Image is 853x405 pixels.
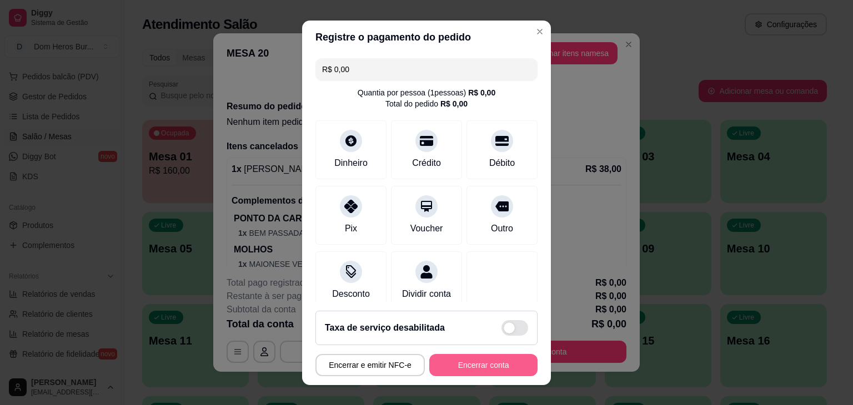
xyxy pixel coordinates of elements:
div: Voucher [410,222,443,235]
div: Dinheiro [334,156,368,170]
input: Ex.: hambúrguer de cordeiro [322,58,531,80]
div: Desconto [332,287,370,301]
div: Dividir conta [402,287,451,301]
button: Close [531,23,549,40]
div: Total do pedido [385,98,468,109]
div: Outro [491,222,513,235]
div: Débito [489,156,515,170]
div: Crédito [412,156,441,170]
button: Encerrar e emitir NFC-e [315,354,425,376]
div: R$ 0,00 [468,87,495,98]
div: Pix [345,222,357,235]
h2: Taxa de serviço desabilitada [325,321,445,335]
button: Encerrar conta [429,354,538,376]
div: Quantia por pessoa ( 1 pessoas) [358,87,495,98]
div: R$ 0,00 [440,98,468,109]
header: Registre o pagamento do pedido [302,21,551,54]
